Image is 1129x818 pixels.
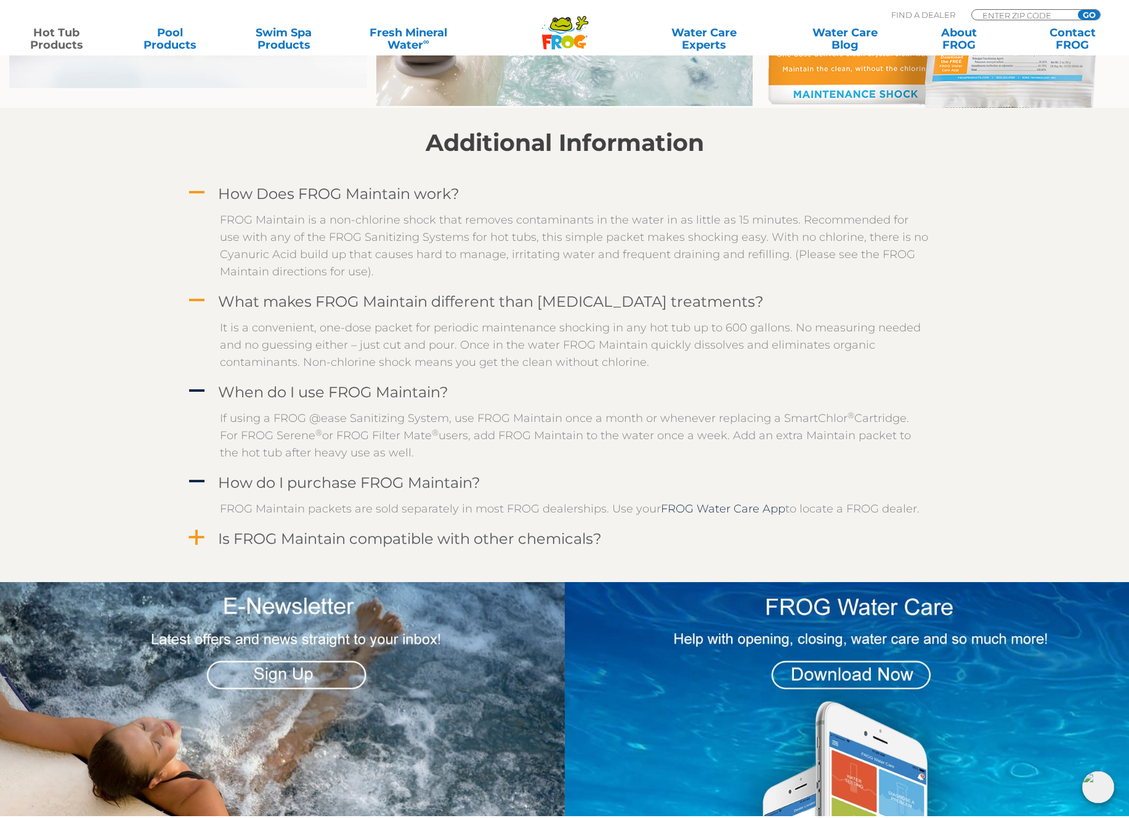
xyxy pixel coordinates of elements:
[187,528,206,547] span: a
[1082,771,1114,803] img: openIcon
[220,500,928,517] p: FROG Maintain packets are sold separately in most FROG dealerships. Use your to locate a FROG dea...
[220,211,928,280] p: FROG Maintain is a non-chlorine shock that removes contaminants in the water in as little as 15 m...
[848,410,854,420] sup: ®
[187,382,206,400] span: A
[186,182,944,205] a: A How Does FROG Maintain work?
[187,291,206,310] span: A
[633,26,776,51] a: Water CareExperts
[423,36,429,46] sup: ∞
[1029,26,1117,51] a: ContactFROG
[432,427,439,437] sup: ®
[891,9,955,20] p: Find A Dealer
[661,502,785,516] a: FROG Water Care App
[315,427,322,437] sup: ®
[218,530,602,547] h4: Is FROG Maintain compatible with other chemicals?
[220,319,928,371] p: It is a convenient, one-dose packet for periodic maintenance shocking in any hot tub up to 600 ga...
[801,26,889,51] a: Water CareBlog
[1078,10,1100,20] input: GO
[240,26,328,51] a: Swim SpaProducts
[220,410,928,461] p: If using a FROG @ease Sanitizing System, use FROG Maintain once a month or whenever replacing a S...
[126,26,214,51] a: PoolProducts
[12,26,100,51] a: Hot TubProducts
[915,26,1003,51] a: AboutFROG
[187,472,206,491] span: A
[218,293,764,310] h4: What makes FROG Maintain different than [MEDICAL_DATA] treatments?
[186,527,944,550] a: a Is FROG Maintain compatible with other chemicals?
[186,471,944,494] a: A How do I purchase FROG Maintain?
[186,381,944,403] a: A When do I use FROG Maintain?
[218,185,459,202] h4: How Does FROG Maintain work?
[218,384,448,400] h4: When do I use FROG Maintain?
[187,184,206,202] span: A
[981,10,1064,20] input: Zip Code Form
[353,26,463,51] a: Fresh MineralWater∞
[186,290,944,313] a: A What makes FROG Maintain different than [MEDICAL_DATA] treatments?
[186,129,944,156] h2: Additional Information
[218,474,480,491] h4: How do I purchase FROG Maintain?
